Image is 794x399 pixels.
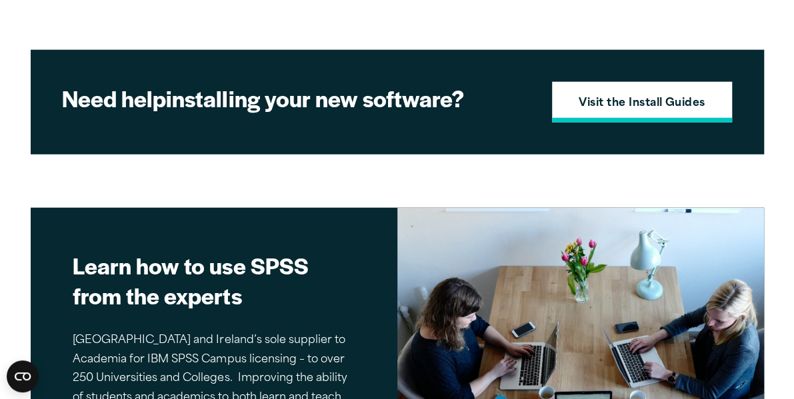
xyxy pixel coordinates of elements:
[73,250,354,310] h2: Learn how to use SPSS from the experts
[62,82,166,114] strong: Need help
[579,95,705,113] strong: Visit the Install Guides
[7,360,39,392] button: Open CMP widget
[62,83,529,113] h2: installing your new software?
[552,82,732,123] a: Visit the Install Guides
